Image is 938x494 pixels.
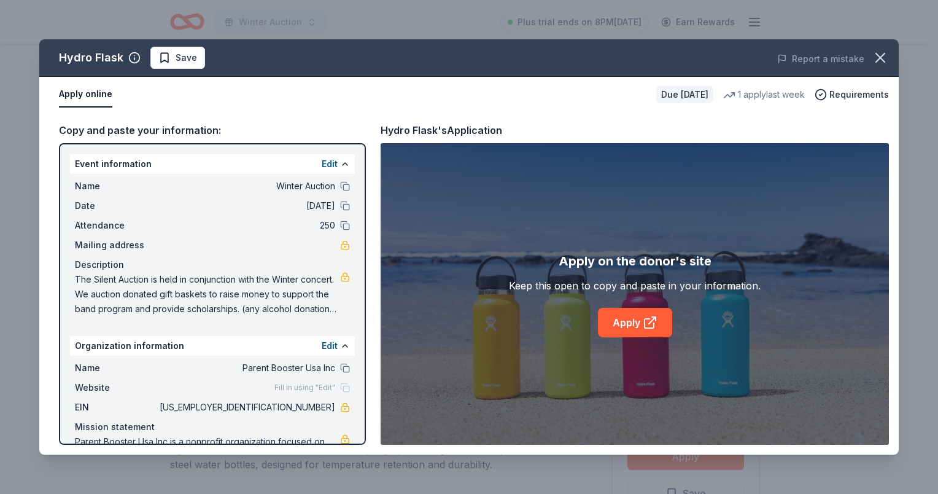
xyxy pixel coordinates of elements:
[176,50,197,65] span: Save
[70,154,355,174] div: Event information
[274,383,335,393] span: Fill in using "Edit"
[59,82,112,108] button: Apply online
[322,339,338,353] button: Edit
[598,308,672,337] a: Apply
[559,251,711,271] div: Apply on the donor's site
[75,434,340,479] span: Parent Booster Usa Inc is a nonprofit organization focused on education. It is based in [GEOGRAPH...
[509,278,761,293] div: Keep this open to copy and paste in your information.
[381,122,502,138] div: Hydro Flask's Application
[157,198,335,213] span: [DATE]
[75,238,157,253] span: Mailing address
[157,361,335,375] span: Parent Booster Usa Inc
[157,218,335,233] span: 250
[75,420,350,434] div: Mission statement
[157,400,335,415] span: [US_EMPLOYER_IDENTIFICATION_NUMBER]
[723,87,805,102] div: 1 apply last week
[656,86,713,103] div: Due [DATE]
[829,87,889,102] span: Requirements
[75,400,157,415] span: EIN
[815,87,889,102] button: Requirements
[75,218,157,233] span: Attendance
[777,52,864,66] button: Report a mistake
[75,179,157,194] span: Name
[70,336,355,356] div: Organization information
[75,272,340,316] span: The Silent Auction is held in conjunction with the Winter concert. We auction donated gift basket...
[75,198,157,213] span: Date
[59,122,366,138] div: Copy and paste your information:
[322,157,338,171] button: Edit
[59,48,123,68] div: Hydro Flask
[75,380,157,395] span: Website
[150,47,205,69] button: Save
[157,179,335,194] span: Winter Auction
[75,257,350,272] div: Description
[75,361,157,375] span: Name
